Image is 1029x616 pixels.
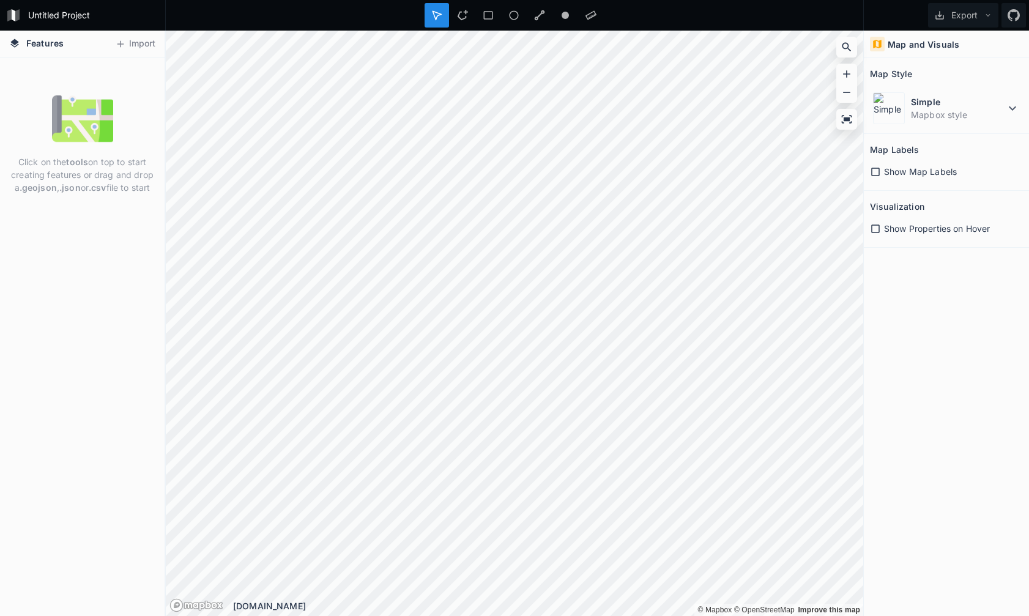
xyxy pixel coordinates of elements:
div: [DOMAIN_NAME] [233,599,863,612]
img: empty [52,88,113,149]
span: Features [26,37,64,50]
button: Import [109,34,162,54]
dd: Mapbox style [911,108,1005,121]
img: Simple [873,92,905,124]
strong: .geojson [20,182,57,193]
a: Map feedback [798,606,860,614]
a: Mapbox [697,606,732,614]
strong: .csv [89,182,106,193]
h4: Map and Visuals [888,38,959,51]
a: OpenStreetMap [734,606,795,614]
p: Click on the on top to start creating features or drag and drop a , or file to start [9,155,155,194]
strong: .json [59,182,81,193]
button: Export [928,3,998,28]
span: Show Map Labels [884,165,957,178]
span: Show Properties on Hover [884,222,990,235]
h2: Visualization [870,197,924,216]
a: Mapbox logo [169,598,223,612]
h2: Map Style [870,64,912,83]
h2: Map Labels [870,140,919,159]
strong: tools [66,157,88,167]
dt: Simple [911,95,1005,108]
